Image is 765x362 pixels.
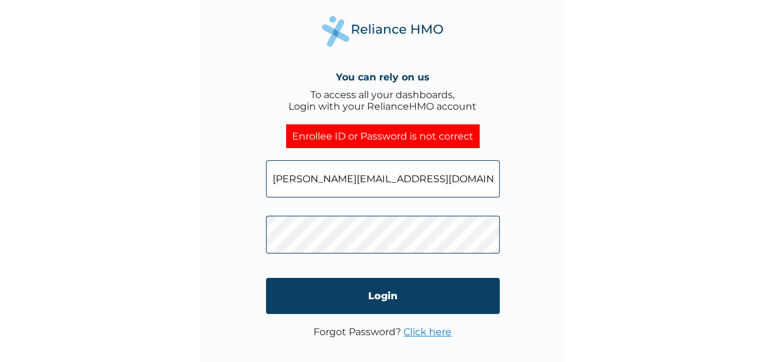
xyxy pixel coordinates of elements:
[286,124,480,148] div: Enrollee ID or Password is not correct
[266,160,500,197] input: Email address or HMO ID
[336,71,430,83] h4: You can rely on us
[403,326,452,338] a: Click here
[313,326,452,338] p: Forgot Password?
[288,89,477,112] div: To access all your dashboards, Login with your RelianceHMO account
[322,16,444,47] img: Reliance Health's Logo
[266,278,500,314] input: Login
